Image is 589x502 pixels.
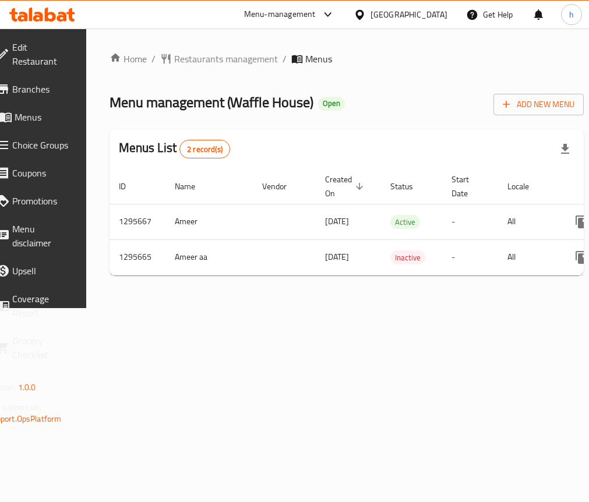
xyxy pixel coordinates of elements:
[371,8,447,21] div: [GEOGRAPHIC_DATA]
[12,264,71,278] span: Upsell
[390,179,428,193] span: Status
[244,8,316,22] div: Menu-management
[110,204,165,239] td: 1295667
[12,292,71,320] span: Coverage Report
[390,215,420,229] span: Active
[325,172,367,200] span: Created On
[325,249,349,264] span: [DATE]
[175,179,210,193] span: Name
[18,380,36,395] span: 1.0.0
[179,140,230,158] div: Total records count
[160,52,278,66] a: Restaurants management
[569,8,574,21] span: h
[110,52,584,66] nav: breadcrumb
[262,179,302,193] span: Vendor
[12,166,71,180] span: Coupons
[165,204,253,239] td: Ameer
[442,204,498,239] td: -
[151,52,156,66] li: /
[507,179,544,193] span: Locale
[503,97,574,112] span: Add New Menu
[498,239,558,275] td: All
[12,82,71,96] span: Branches
[442,239,498,275] td: -
[174,52,278,66] span: Restaurants management
[110,239,165,275] td: 1295665
[110,89,313,115] span: Menu management ( Waffle House )
[390,250,425,264] div: Inactive
[318,98,345,108] span: Open
[119,139,230,158] h2: Menus List
[318,97,345,111] div: Open
[390,215,420,229] div: Active
[165,239,253,275] td: Ameer aa
[12,40,71,68] span: Edit Restaurant
[15,110,71,124] span: Menus
[180,144,230,155] span: 2 record(s)
[283,52,287,66] li: /
[305,52,332,66] span: Menus
[498,204,558,239] td: All
[12,194,71,208] span: Promotions
[110,52,147,66] a: Home
[493,94,584,115] button: Add New Menu
[12,222,71,250] span: Menu disclaimer
[12,334,71,362] span: Grocery Checklist
[390,251,425,264] span: Inactive
[12,138,71,152] span: Choice Groups
[119,179,141,193] span: ID
[452,172,484,200] span: Start Date
[325,214,349,229] span: [DATE]
[551,135,579,163] div: Export file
